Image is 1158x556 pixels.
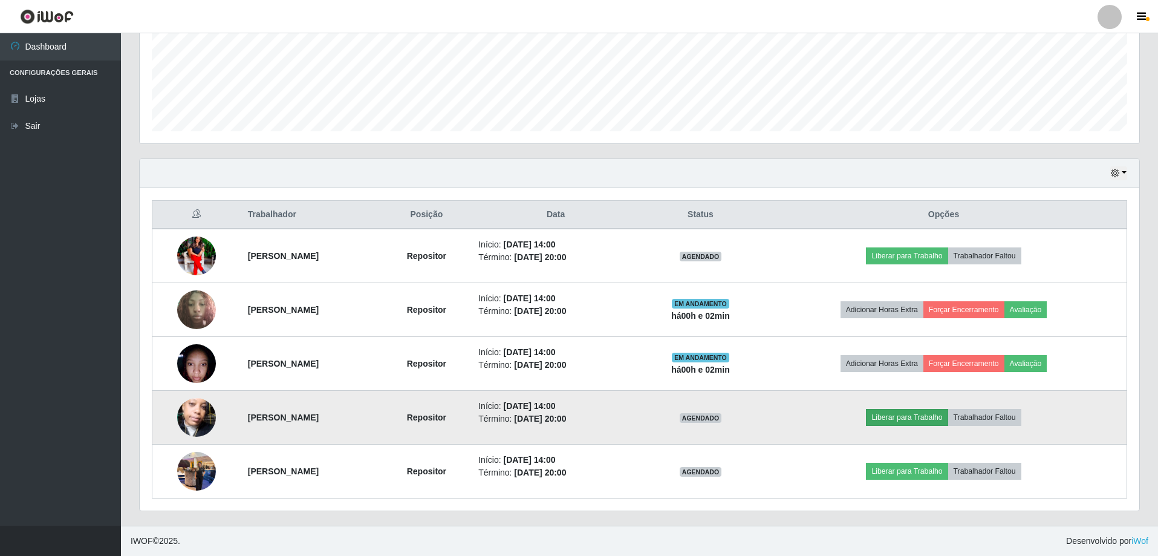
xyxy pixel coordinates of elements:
th: Posição [382,201,472,229]
button: Adicionar Horas Extra [841,301,923,318]
strong: Repositor [407,466,446,476]
button: Liberar para Trabalho [866,247,948,264]
time: [DATE] 20:00 [514,360,566,370]
img: 1751311767272.jpeg [177,232,216,280]
strong: Repositor [407,305,446,315]
button: Forçar Encerramento [923,301,1004,318]
li: Término: [478,305,633,318]
li: Início: [478,454,633,466]
strong: Repositor [407,359,446,368]
button: Avaliação [1004,301,1047,318]
button: Forçar Encerramento [923,355,1004,372]
li: Término: [478,359,633,371]
strong: [PERSON_NAME] [248,413,319,422]
time: [DATE] 20:00 [514,414,566,424]
span: Desenvolvido por [1066,535,1148,548]
span: AGENDADO [680,413,722,423]
span: EM ANDAMENTO [672,353,729,362]
button: Liberar para Trabalho [866,463,948,480]
img: 1753494056504.jpeg [177,383,216,452]
button: Trabalhador Faltou [948,409,1021,426]
th: Opções [761,201,1127,229]
li: Início: [478,238,633,251]
span: EM ANDAMENTO [672,299,729,309]
time: [DATE] 14:00 [503,347,555,357]
time: [DATE] 20:00 [514,468,566,477]
strong: Repositor [407,251,446,261]
strong: [PERSON_NAME] [248,466,319,476]
time: [DATE] 20:00 [514,252,566,262]
time: [DATE] 20:00 [514,306,566,316]
time: [DATE] 14:00 [503,455,555,465]
li: Início: [478,346,633,359]
th: Status [640,201,761,229]
li: Início: [478,400,633,413]
span: IWOF [131,536,153,546]
span: © 2025 . [131,535,180,548]
img: 1753224440001.jpeg [177,338,216,389]
li: Início: [478,292,633,305]
span: AGENDADO [680,467,722,477]
img: 1752934097252.jpeg [177,284,216,335]
button: Liberar para Trabalho [866,409,948,426]
a: iWof [1131,536,1148,546]
img: CoreUI Logo [20,9,74,24]
strong: Repositor [407,413,446,422]
strong: [PERSON_NAME] [248,251,319,261]
button: Trabalhador Faltou [948,463,1021,480]
strong: [PERSON_NAME] [248,359,319,368]
strong: [PERSON_NAME] [248,305,319,315]
span: AGENDADO [680,252,722,261]
time: [DATE] 14:00 [503,293,555,303]
th: Data [471,201,640,229]
button: Trabalhador Faltou [948,247,1021,264]
li: Término: [478,466,633,479]
th: Trabalhador [241,201,382,229]
time: [DATE] 14:00 [503,401,555,411]
time: [DATE] 14:00 [503,240,555,249]
li: Término: [478,251,633,264]
li: Término: [478,413,633,425]
img: 1755095833793.jpeg [177,445,216,497]
strong: há 00 h e 02 min [671,365,730,374]
button: Avaliação [1004,355,1047,372]
button: Adicionar Horas Extra [841,355,923,372]
strong: há 00 h e 02 min [671,311,730,321]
